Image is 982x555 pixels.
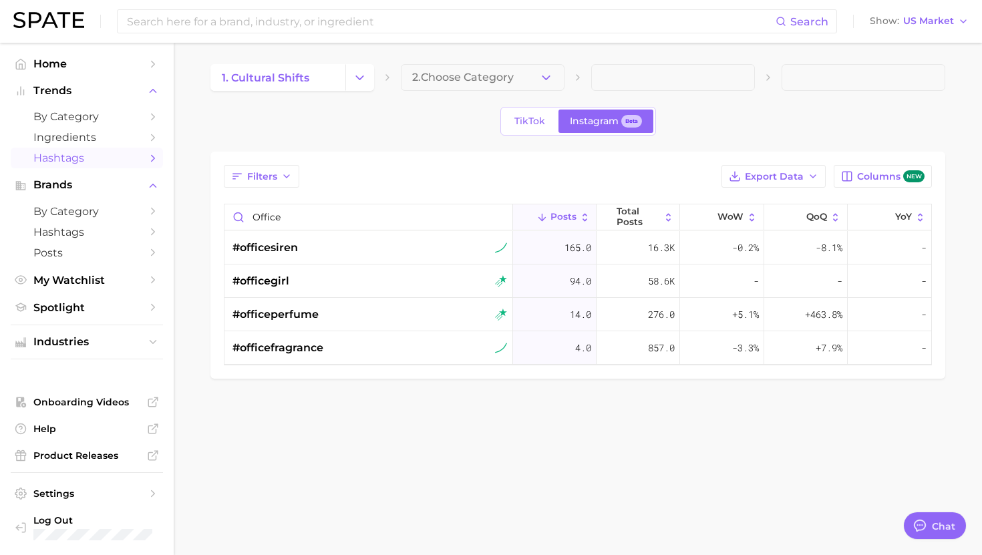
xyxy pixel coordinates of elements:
span: by Category [33,110,140,123]
span: 1. cultural shifts [222,71,309,84]
span: - [921,273,927,289]
img: instagram sustained riser [495,242,507,254]
a: Hashtags [11,222,163,242]
span: TikTok [514,116,545,127]
img: instagram rising star [495,309,507,321]
span: Filters [247,171,277,182]
button: #officeperfumeinstagram rising star14.0276.0+5.1%+463.8%- [224,298,931,331]
a: Hashtags [11,148,163,168]
span: US Market [903,17,954,25]
button: Industries [11,332,163,352]
button: WoW [680,204,764,230]
span: 14.0 [570,307,591,323]
button: Posts [513,204,597,230]
span: #officeperfume [232,307,319,323]
a: Onboarding Videos [11,392,163,412]
span: Home [33,57,140,70]
a: InstagramBeta [558,110,653,133]
span: Hashtags [33,226,140,238]
span: Search [790,15,828,28]
a: My Watchlist [11,270,163,291]
span: -0.2% [732,240,759,256]
span: 4.0 [575,340,591,356]
button: #officesireninstagram sustained riser165.016.3k-0.2%-8.1%- [224,231,931,264]
span: - [921,307,927,323]
a: Spotlight [11,297,163,318]
img: instagram sustained riser [495,342,507,354]
span: 165.0 [564,240,591,256]
button: Change Category [345,64,374,91]
span: Total Posts [617,206,660,227]
span: YoY [895,212,912,222]
span: - [921,240,927,256]
span: Beta [625,116,638,127]
span: Show [870,17,899,25]
img: SPATE [13,12,84,28]
button: 2.Choose Category [401,64,564,91]
span: Settings [33,488,140,500]
span: Posts [550,212,577,222]
span: - [837,273,842,289]
span: QoQ [806,212,827,222]
img: instagram rising star [495,275,507,287]
span: +7.9% [816,340,842,356]
a: TikTok [503,110,556,133]
button: ShowUS Market [866,13,972,30]
span: -3.3% [732,340,759,356]
span: - [754,273,759,289]
span: - [921,340,927,356]
span: #officefragrance [232,340,323,356]
a: by Category [11,106,163,127]
a: Help [11,419,163,439]
span: 58.6k [648,273,675,289]
span: +5.1% [732,307,759,323]
span: Columns [857,170,925,183]
button: Filters [224,165,299,188]
span: #officegirl [232,273,289,289]
span: WoW [717,212,744,222]
a: Posts [11,242,163,263]
button: Total Posts [597,204,680,230]
button: #officegirlinstagram rising star94.058.6k--- [224,264,931,298]
button: Brands [11,175,163,195]
button: Trends [11,81,163,101]
span: Hashtags [33,152,140,164]
span: 276.0 [648,307,675,323]
span: #officesiren [232,240,298,256]
input: Search here for a brand, industry, or ingredient [126,10,776,33]
span: Spotlight [33,301,140,314]
span: -8.1% [816,240,842,256]
span: 2. Choose Category [412,71,514,83]
span: +463.8% [805,307,842,323]
span: new [903,170,925,183]
button: #officefragranceinstagram sustained riser4.0857.0-3.3%+7.9%- [224,331,931,365]
span: 857.0 [648,340,675,356]
span: Instagram [570,116,619,127]
span: Industries [33,336,140,348]
span: My Watchlist [33,274,140,287]
span: Help [33,423,140,435]
button: Columnsnew [834,165,932,188]
span: Log Out [33,514,152,526]
span: Export Data [745,171,804,182]
a: Ingredients [11,127,163,148]
span: Posts [33,246,140,259]
a: Log out. Currently logged in with e-mail bdobbins@ambi.com. [11,510,163,544]
a: Home [11,53,163,74]
button: Export Data [721,165,826,188]
span: Brands [33,179,140,191]
span: 16.3k [648,240,675,256]
input: Search in cultural shifts [224,204,512,230]
a: by Category [11,201,163,222]
a: 1. cultural shifts [210,64,345,91]
button: YoY [848,204,931,230]
span: 94.0 [570,273,591,289]
a: Product Releases [11,445,163,466]
span: by Category [33,205,140,218]
span: Ingredients [33,131,140,144]
a: Settings [11,484,163,504]
span: Onboarding Videos [33,396,140,408]
span: Trends [33,85,140,97]
button: QoQ [764,204,848,230]
span: Product Releases [33,449,140,461]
